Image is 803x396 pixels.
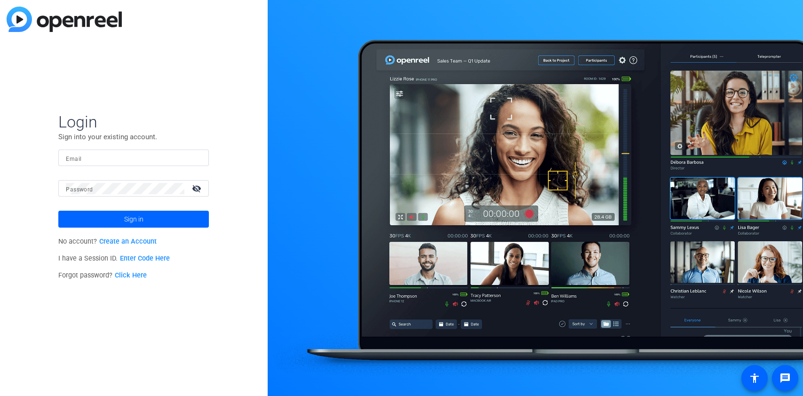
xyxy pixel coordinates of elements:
[58,112,209,132] span: Login
[58,254,170,262] span: I have a Session ID.
[115,271,147,279] a: Click Here
[58,271,147,279] span: Forgot password?
[66,186,93,193] mat-label: Password
[186,182,209,195] mat-icon: visibility_off
[58,132,209,142] p: Sign into your existing account.
[99,238,157,246] a: Create an Account
[7,7,122,32] img: blue-gradient.svg
[58,238,157,246] span: No account?
[749,372,760,384] mat-icon: accessibility
[124,207,143,231] span: Sign in
[120,254,170,262] a: Enter Code Here
[58,211,209,228] button: Sign in
[66,156,81,162] mat-label: Email
[66,152,201,164] input: Enter Email Address
[779,372,791,384] mat-icon: message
